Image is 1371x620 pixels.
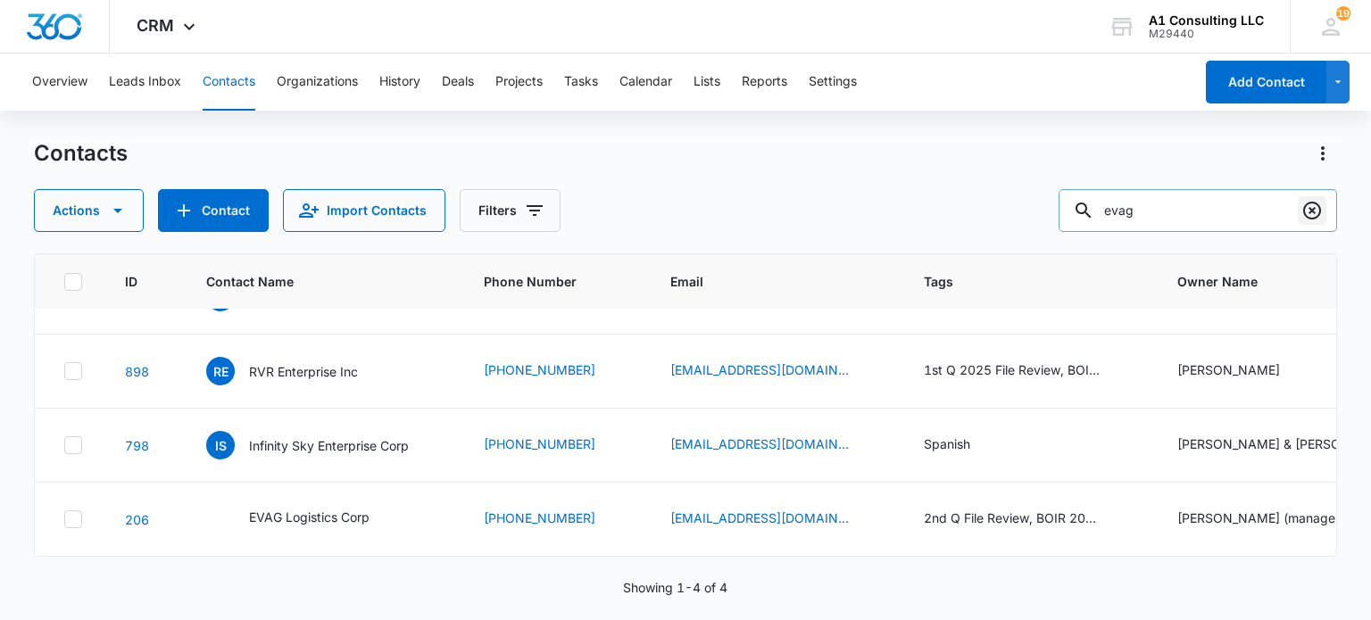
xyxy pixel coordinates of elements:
p: Showing 1-4 of 4 [623,578,727,597]
div: Contact Name - EVAG Logistics Corp - Select to Edit Field [206,503,402,532]
button: Actions [1309,139,1337,168]
button: Actions [34,189,144,232]
span: RE [206,357,235,385]
button: Lists [694,54,720,111]
span: Tags [924,272,1109,291]
button: Add Contact [158,189,269,232]
button: Projects [495,54,543,111]
p: Infinity Sky Enterprise Corp [249,436,409,455]
a: [PHONE_NUMBER] [484,434,595,453]
a: [EMAIL_ADDRESS][DOMAIN_NAME] [670,434,849,453]
div: Tags - Spanish - Select to Edit Field [924,434,1002,456]
h1: Contacts [34,140,128,167]
div: [PERSON_NAME] [1177,360,1280,379]
button: Settings [809,54,857,111]
div: Tags - 2nd Q File Review, BOIR 2024, GHL Conversion, LOYALTY CLIENT, NJ IRP CONFIGURATION, Spanis... [924,508,1134,530]
div: Contact Name - RVR Enterprise Inc - Select to Edit Field [206,357,390,385]
button: Tasks [564,54,598,111]
button: Leads Inbox [109,54,181,111]
div: Tags - 1st Q 2025 File Review, BOIR 2024, GHL Conversion, NJ IRP CONFIGURATION, Spanish - Select ... [924,360,1134,382]
div: Email - evaglogisticscorpnj@gmail.com - Select to Edit Field [670,508,881,530]
div: Email - Rambonairobi13@gmail.com - Select to Edit Field [670,360,881,382]
button: Clear [1298,196,1326,225]
div: Owner Name - Rambo Corniel - Select to Edit Field [1177,360,1312,382]
div: 1st Q 2025 File Review, BOIR 2024, GHL Conversion, [GEOGRAPHIC_DATA] IRP CONFIGURATION, Spanish [924,360,1102,379]
button: Reports [742,54,787,111]
div: account id [1149,28,1264,40]
button: Calendar [619,54,672,111]
div: Phone Number - (347) 963-1217 - Select to Edit Field [484,508,627,530]
span: Phone Number [484,272,627,291]
button: Filters [460,189,561,232]
button: Add Contact [1206,61,1326,103]
div: Contact Name - Infinity Sky Enterprise Corp - Select to Edit Field [206,431,441,459]
span: IS [206,431,235,459]
a: Navigate to contact details page for EVAG Logistics Corp [125,512,149,527]
button: Import Contacts [283,189,445,232]
button: History [379,54,420,111]
p: RVR Enterprise Inc [249,362,358,381]
a: [EMAIL_ADDRESS][DOMAIN_NAME] [670,360,849,379]
span: ID [125,272,137,291]
button: Overview [32,54,87,111]
a: [PHONE_NUMBER] [484,360,595,379]
a: Navigate to contact details page for RVR Enterprise Inc [125,364,149,379]
a: Navigate to contact details page for Infinity Sky Enterprise Corp [125,438,149,453]
button: Deals [442,54,474,111]
button: Contacts [203,54,255,111]
div: account name [1149,13,1264,28]
button: Organizations [277,54,358,111]
span: 19 [1336,6,1350,21]
div: [PERSON_NAME] & [PERSON_NAME] [1177,434,1356,453]
p: EVAG Logistics Corp [249,508,370,526]
div: [PERSON_NAME] (manages the company not the owner) [1177,508,1356,527]
span: Email [670,272,855,291]
div: Spanish [924,434,970,453]
div: Phone Number - (845) 587-4752 - Select to Edit Field [484,360,627,382]
span: Contact Name [206,272,415,291]
img: EVAG Logistics Corp [206,503,235,532]
div: Email - evaglogisticscorpnj@gmail.com - Select to Edit Field [670,434,881,456]
div: 2nd Q File Review, BOIR 2024, GHL Conversion, LOYALTY CLIENT, NJ IRP CONFIGURATION, Spanish , uiia [924,508,1102,527]
a: [EMAIL_ADDRESS][DOMAIN_NAME] [670,508,849,527]
span: CRM [137,16,174,35]
a: [PHONE_NUMBER] [484,508,595,527]
div: notifications count [1336,6,1350,21]
input: Search Contacts [1059,189,1337,232]
div: Phone Number - (347) 963-1217 - Select to Edit Field [484,434,627,456]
